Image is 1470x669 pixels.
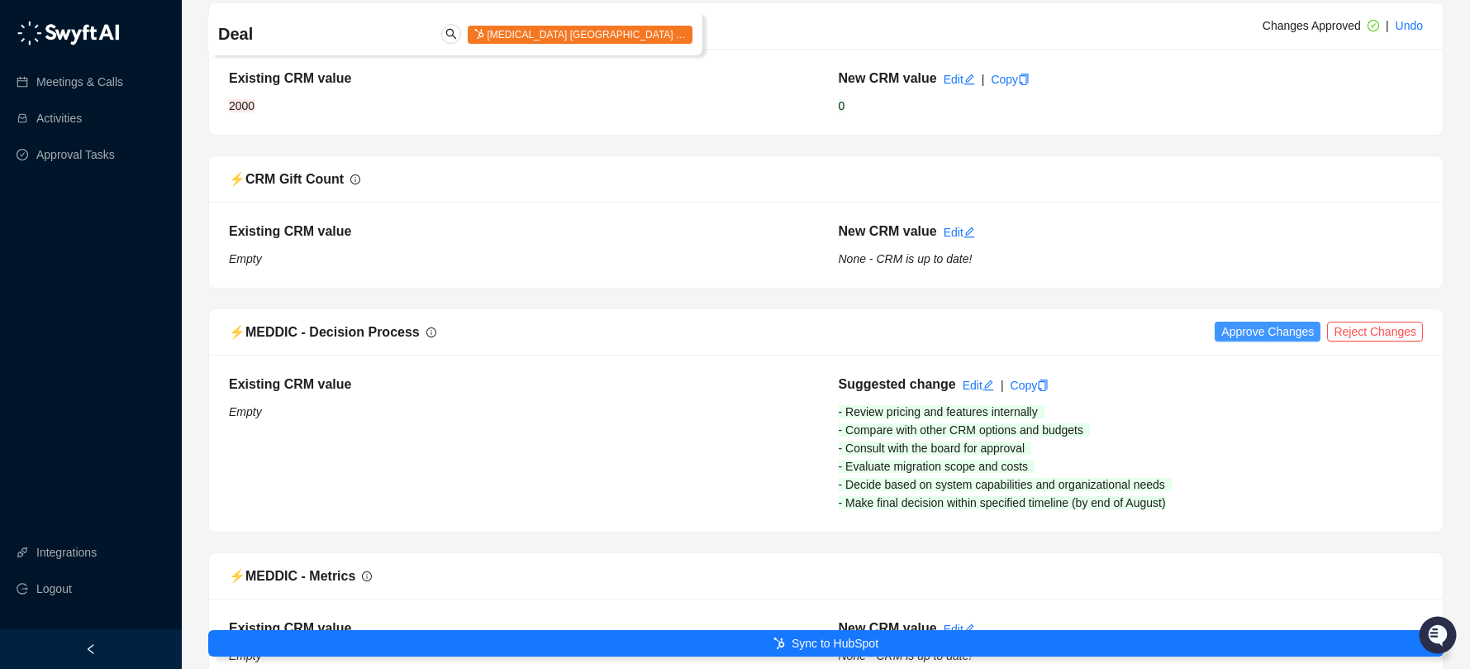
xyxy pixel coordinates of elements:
i: None - CRM is up to date! [839,252,973,265]
button: Start new chat [281,155,301,174]
h5: Existing CRM value [229,69,814,88]
h5: Suggested change [839,375,956,394]
a: Edit [944,226,975,239]
span: 2000 [229,99,255,112]
i: Empty [229,252,262,265]
button: Approve Changes [1215,322,1320,342]
span: Docs [33,232,61,248]
span: edit [963,74,975,85]
a: Meetings & Calls [36,65,123,98]
span: edit [963,227,975,238]
span: Logout [36,572,72,605]
span: Reject Changes [1334,323,1416,341]
i: None - CRM is up to date! [839,649,973,662]
a: Powered byPylon [117,271,200,284]
h4: Deal [218,22,490,45]
img: Swyft AI [17,17,50,50]
a: Approval Tasks [36,138,115,171]
span: - Review pricing and features internally - Compare with other CRM options and budgets - Consult w... [839,405,1172,509]
span: info-circle [426,327,436,337]
span: copy [1018,74,1030,85]
a: Copy [991,73,1030,86]
a: [MEDICAL_DATA] [GEOGRAPHIC_DATA] … [468,27,692,41]
iframe: Open customer support [1417,614,1462,659]
a: 📶Status [68,225,134,255]
a: 📚Docs [10,225,68,255]
span: info-circle [350,174,360,184]
a: Activities [36,102,82,135]
div: 📶 [74,233,88,246]
span: 0 [839,99,845,112]
span: [MEDICAL_DATA] [GEOGRAPHIC_DATA] … [468,26,692,44]
span: Status [91,232,127,248]
span: edit [982,380,994,391]
div: | [982,70,985,88]
span: Pylon [164,272,200,284]
span: Approve Changes [1221,323,1314,341]
a: Undo [1396,19,1423,32]
h5: New CRM value [839,619,937,638]
span: check-circle [1368,20,1379,31]
span: search [445,28,457,40]
span: Sync to HubSpot [792,634,878,652]
span: copy [1037,380,1049,391]
div: 📚 [17,233,30,246]
span: Changes Approved [1263,19,1361,32]
span: | [1386,19,1389,32]
h2: How can we help? [17,93,301,119]
span: info-circle [362,571,372,581]
i: Empty [229,649,262,662]
div: We're available if you need us! [56,166,209,179]
a: Edit [944,73,975,86]
div: | [1001,376,1004,394]
span: logout [17,583,28,595]
span: ⚡️ MEDDIC - Decision Process [229,325,420,339]
h5: Existing CRM value [229,375,814,394]
p: Welcome 👋 [17,66,301,93]
h5: Existing CRM value [229,222,814,241]
a: Edit [944,623,975,636]
img: logo-05li4sbe.png [17,21,120,45]
span: ⚡️ MEDDIC - Metrics [229,569,355,583]
div: Start new chat [56,150,271,166]
a: Copy [1011,379,1049,392]
a: Edit [963,379,994,392]
img: 5124521997842_fc6d7dfcefe973c2e489_88.png [17,150,46,179]
button: Sync to HubSpot [208,630,1444,657]
h5: New CRM value [839,69,937,88]
span: edit [963,624,975,635]
button: Reject Changes [1327,322,1423,342]
h5: Existing CRM value [229,619,814,638]
span: ⚡️ CRM Gift Count [229,172,344,186]
h5: New CRM value [839,222,937,241]
a: Integrations [36,536,97,569]
i: Empty [229,405,262,418]
span: left [85,643,97,655]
